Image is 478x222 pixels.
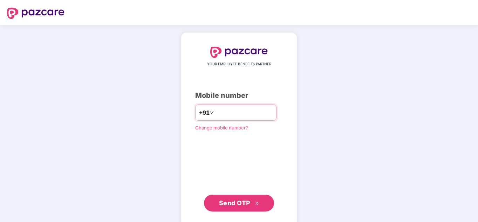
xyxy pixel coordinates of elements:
span: YOUR EMPLOYEE BENEFITS PARTNER [207,61,271,67]
div: Mobile number [195,90,283,101]
span: double-right [255,201,259,206]
img: logo [210,47,268,58]
span: +91 [199,108,210,117]
button: Send OTPdouble-right [204,195,274,211]
img: logo [7,8,64,19]
a: Change mobile number? [195,125,248,130]
span: down [210,110,214,115]
span: Send OTP [219,199,250,207]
